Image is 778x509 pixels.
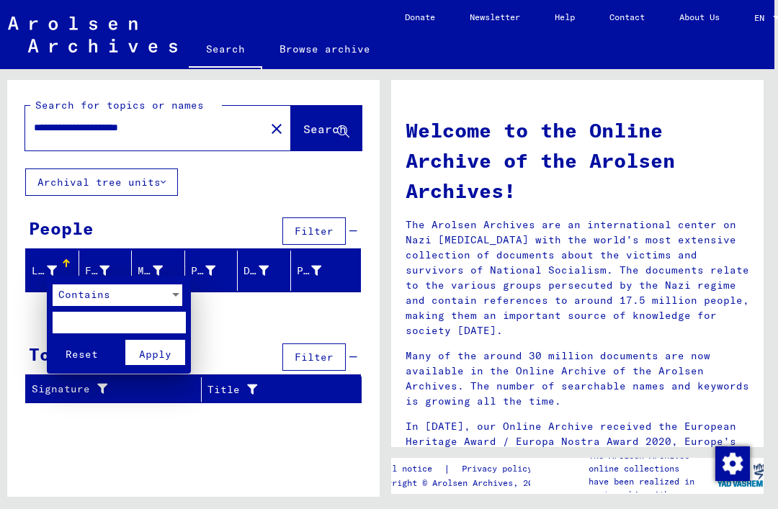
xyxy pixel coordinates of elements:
[66,348,98,361] span: Reset
[58,288,110,301] span: Contains
[53,340,112,365] button: Reset
[715,446,749,480] div: Change consent
[715,446,750,481] img: Change consent
[139,348,171,361] span: Apply
[125,340,185,365] button: Apply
